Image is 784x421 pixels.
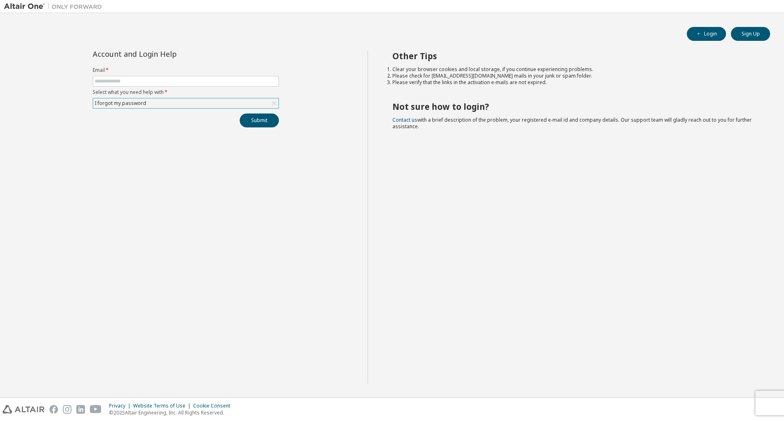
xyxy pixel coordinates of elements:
h2: Not sure how to login? [392,101,756,112]
img: facebook.svg [49,405,58,414]
div: I forgot my password [93,98,278,108]
span: with a brief description of the problem, your registered e-mail id and company details. Our suppo... [392,116,752,130]
label: Select what you need help with [93,89,279,96]
img: instagram.svg [63,405,71,414]
img: youtube.svg [90,405,102,414]
a: Contact us [392,116,417,123]
img: Altair One [4,2,106,11]
img: linkedin.svg [76,405,85,414]
button: Login [687,27,726,41]
div: Cookie Consent [193,403,235,409]
div: Account and Login Help [93,51,242,57]
img: altair_logo.svg [2,405,45,414]
div: Privacy [109,403,133,409]
h2: Other Tips [392,51,756,61]
label: Email [93,67,279,74]
p: © 2025 Altair Engineering, Inc. All Rights Reserved. [109,409,235,416]
li: Please check for [EMAIL_ADDRESS][DOMAIN_NAME] mails in your junk or spam folder. [392,73,756,79]
li: Please verify that the links in the activation e-mails are not expired. [392,79,756,86]
li: Clear your browser cookies and local storage, if you continue experiencing problems. [392,66,756,73]
button: Sign Up [731,27,770,41]
button: Submit [240,114,279,127]
div: I forgot my password [94,99,147,108]
div: Website Terms of Use [133,403,193,409]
